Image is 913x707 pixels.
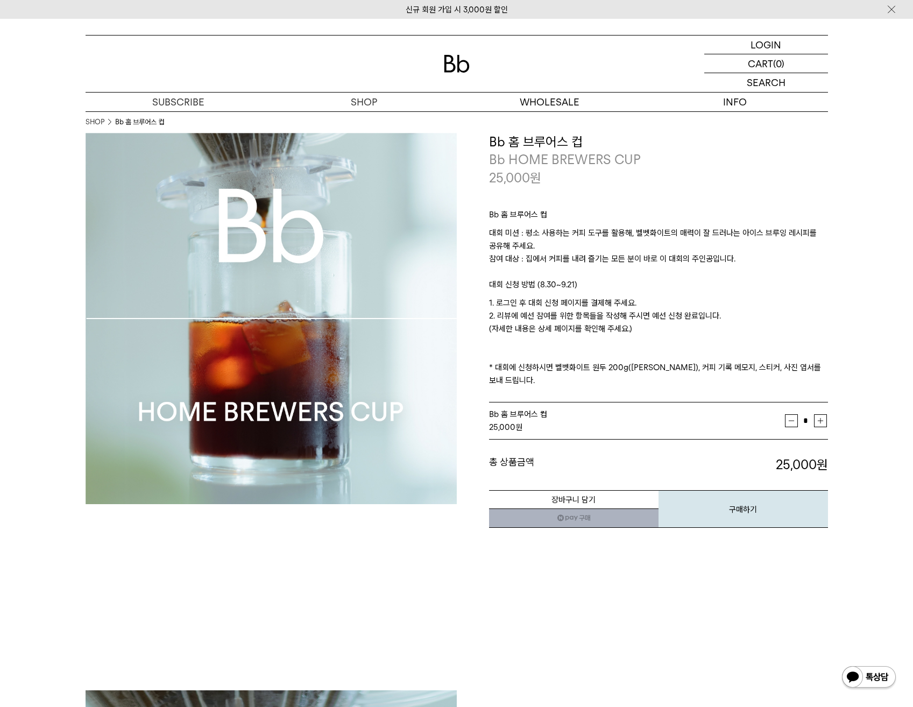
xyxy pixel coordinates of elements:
h3: Bb 홈 브루어스 컵 [489,133,828,151]
p: LOGIN [751,36,781,54]
dt: 총 상품금액 [489,456,659,474]
button: 증가 [814,414,827,427]
p: WHOLESALE [457,93,642,111]
p: 대회 미션 : 평소 사용하는 커피 도구를 활용해, 벨벳화이트의 매력이 잘 드러나는 아이스 브루잉 레시피를 공유해 주세요. 참여 대상 : 집에서 커피를 내려 즐기는 모든 분이 ... [489,227,828,278]
a: CART (0) [704,54,828,73]
p: 1. 로그인 후 대회 신청 페이지를 결제해 주세요. 2. 리뷰에 예선 참여를 위한 항목들을 작성해 주시면 예선 신청 완료입니다. (자세한 내용은 상세 페이지를 확인해 주세요.... [489,296,828,387]
button: 장바구니 담기 [489,490,659,509]
p: INFO [642,93,828,111]
a: LOGIN [704,36,828,54]
button: 구매하기 [659,490,828,528]
img: 카카오톡 채널 1:1 채팅 버튼 [841,665,897,691]
a: SHOP [86,117,104,128]
p: (0) [773,54,784,73]
div: 원 [489,421,785,434]
button: 감소 [785,414,798,427]
a: SUBSCRIBE [86,93,271,111]
img: 로고 [444,55,470,73]
p: 25,000 [489,169,541,187]
li: Bb 홈 브루어스 컵 [115,117,164,128]
a: SHOP [271,93,457,111]
img: Bb 홈 브루어스 컵 [86,133,457,504]
strong: 25,000 [776,457,828,472]
a: 새창 [489,508,659,528]
p: Bb 홈 브루어스 컵 [489,208,828,227]
span: 원 [530,170,541,186]
p: 대회 신청 방법 (8.30~9.21) [489,278,828,296]
p: SEARCH [747,73,785,92]
b: 원 [817,457,828,472]
strong: 25,000 [489,422,515,432]
p: Bb HOME BREWERS CUP [489,151,828,169]
span: Bb 홈 브루어스 컵 [489,409,547,419]
a: 신규 회원 가입 시 3,000원 할인 [406,5,508,15]
p: CART [748,54,773,73]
